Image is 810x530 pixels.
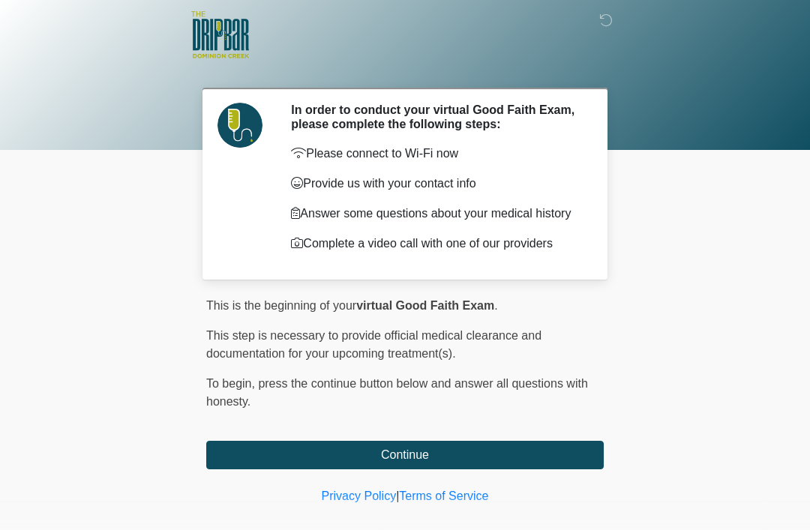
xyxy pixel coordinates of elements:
strong: virtual Good Faith Exam [356,299,494,312]
a: | [396,490,399,502]
button: Continue [206,441,604,469]
img: The DRIPBaR - San Antonio Dominion Creek Logo [191,11,249,61]
img: Agent Avatar [217,103,262,148]
span: . [494,299,497,312]
p: Provide us with your contact info [291,175,581,193]
p: Please connect to Wi-Fi now [291,145,581,163]
p: Answer some questions about your medical history [291,205,581,223]
span: press the continue button below and answer all questions with honesty. [206,377,588,408]
span: This is the beginning of your [206,299,356,312]
a: Privacy Policy [322,490,397,502]
h2: In order to conduct your virtual Good Faith Exam, please complete the following steps: [291,103,581,131]
a: Terms of Service [399,490,488,502]
p: Complete a video call with one of our providers [291,235,581,253]
span: This step is necessary to provide official medical clearance and documentation for your upcoming ... [206,329,541,360]
span: To begin, [206,377,258,390]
